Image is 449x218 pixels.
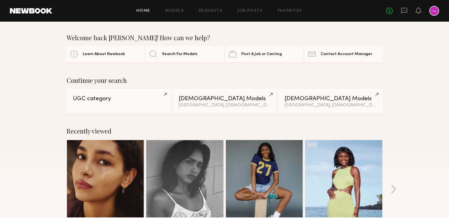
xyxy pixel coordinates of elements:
a: UGC category [67,89,171,113]
a: Learn About Newbook [67,46,144,62]
div: [DEMOGRAPHIC_DATA] Models [285,96,376,102]
a: [DEMOGRAPHIC_DATA] Models[GEOGRAPHIC_DATA], [DEMOGRAPHIC_DATA] [173,89,276,113]
div: UGC category [73,96,164,102]
div: Welcome back [PERSON_NAME]! How can we help? [67,34,383,41]
div: [DEMOGRAPHIC_DATA] Models [179,96,270,102]
div: [GEOGRAPHIC_DATA], [DEMOGRAPHIC_DATA] [179,103,270,108]
a: Home [136,9,150,13]
span: Post A Job or Casting [241,52,282,56]
span: Learn About Newbook [83,52,125,56]
a: [DEMOGRAPHIC_DATA] Models[GEOGRAPHIC_DATA], [DEMOGRAPHIC_DATA] / [DEMOGRAPHIC_DATA] [278,89,382,113]
a: Search For Models [146,46,224,62]
div: [GEOGRAPHIC_DATA], [DEMOGRAPHIC_DATA] / [DEMOGRAPHIC_DATA] [285,103,376,108]
div: Recently viewed [67,127,383,135]
span: Search For Models [162,52,197,56]
a: Post A Job or Casting [225,46,303,62]
a: Requests [199,9,222,13]
a: Favorites [278,9,302,13]
span: Contact Account Manager [321,52,372,56]
div: Continue your search [67,77,383,84]
a: Job Posts [237,9,263,13]
a: Contact Account Manager [305,46,382,62]
a: Models [165,9,184,13]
